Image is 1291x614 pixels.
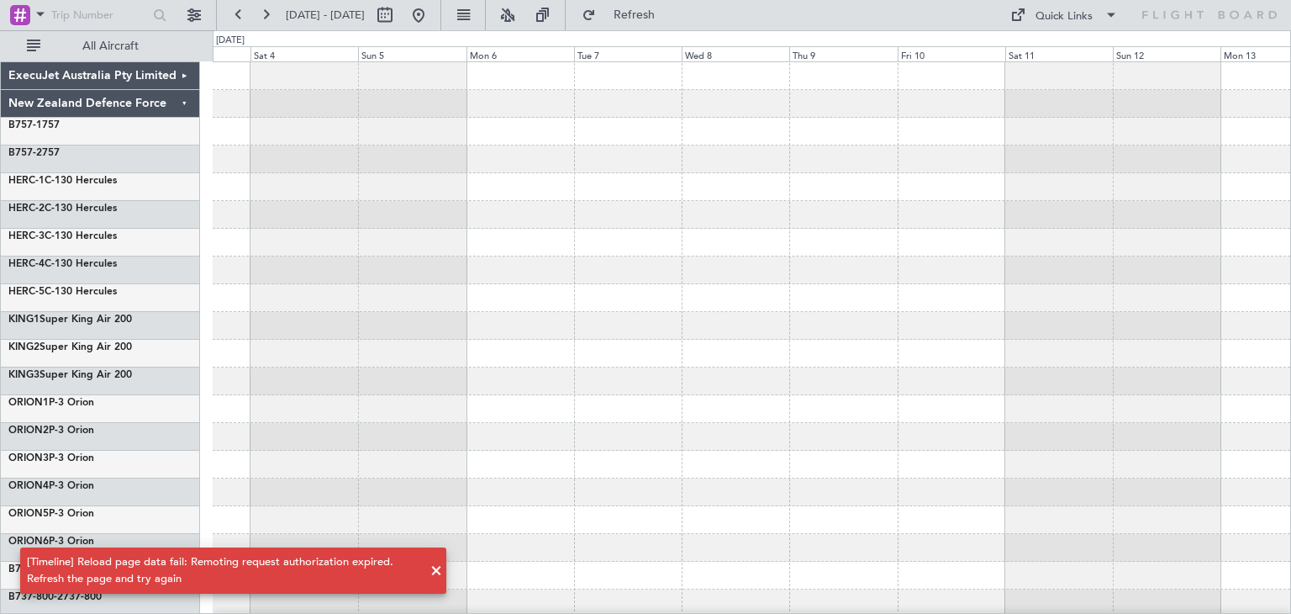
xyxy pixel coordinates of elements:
[574,2,675,29] button: Refresh
[8,370,132,380] a: KING3Super King Air 200
[8,481,49,491] span: ORION4
[8,315,132,325] a: KING1Super King Air 200
[8,204,45,214] span: HERC-2
[8,259,117,269] a: HERC-4C-130 Hercules
[8,342,40,352] span: KING2
[1002,2,1126,29] button: Quick Links
[8,398,94,408] a: ORION1P-3 Orion
[8,148,42,158] span: B757-2
[8,509,94,519] a: ORION5P-3 Orion
[466,46,574,61] div: Mon 6
[8,453,49,463] span: ORION3
[1113,46,1220,61] div: Sun 12
[8,398,49,408] span: ORION1
[8,120,42,130] span: B757-1
[250,46,358,61] div: Sat 4
[8,342,132,352] a: KING2Super King Air 200
[8,259,45,269] span: HERC-4
[8,176,117,186] a: HERC-1C-130 Hercules
[8,287,45,297] span: HERC-5
[8,287,117,297] a: HERC-5C-130 Hercules
[898,46,1005,61] div: Fri 10
[44,40,177,52] span: All Aircraft
[18,33,182,60] button: All Aircraft
[8,453,94,463] a: ORION3P-3 Orion
[1005,46,1113,61] div: Sat 11
[8,481,94,491] a: ORION4P-3 Orion
[789,46,897,61] div: Thu 9
[682,46,789,61] div: Wed 8
[8,148,60,158] a: B757-2757
[574,46,682,61] div: Tue 7
[599,9,670,21] span: Refresh
[8,120,60,130] a: B757-1757
[8,426,49,436] span: ORION2
[8,204,117,214] a: HERC-2C-130 Hercules
[286,8,365,23] span: [DATE] - [DATE]
[1035,8,1093,25] div: Quick Links
[51,3,148,28] input: Trip Number
[8,370,40,380] span: KING3
[8,426,94,436] a: ORION2P-3 Orion
[216,34,245,48] div: [DATE]
[8,176,45,186] span: HERC-1
[8,315,40,325] span: KING1
[8,231,117,241] a: HERC-3C-130 Hercules
[358,46,466,61] div: Sun 5
[8,509,49,519] span: ORION5
[8,231,45,241] span: HERC-3
[27,554,421,587] div: [Timeline] Reload page data fail: Remoting request authorization expired. Refresh the page and tr...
